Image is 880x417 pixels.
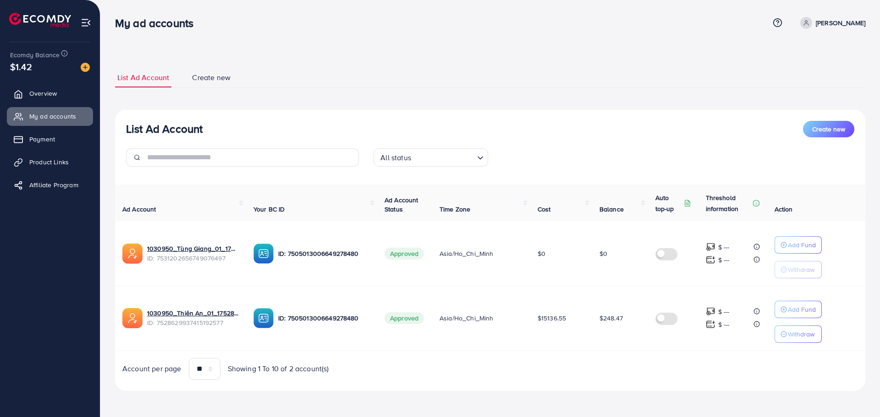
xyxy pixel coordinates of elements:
img: ic-ads-acc.e4c84228.svg [122,308,143,328]
div: <span class='underline'>1030950_Tùng Giang_01_1753494771254</span></br>7531202656749076497 [147,244,239,263]
span: Action [775,205,793,214]
input: Search for option [414,149,473,164]
span: Product Links [29,157,69,167]
span: Ad Account [122,205,156,214]
p: Add Fund [788,239,816,250]
p: $ --- [718,242,730,253]
p: Auto top-up [655,192,682,214]
p: $ --- [718,319,730,330]
span: All status [379,151,413,164]
img: menu [81,17,91,28]
span: Create new [812,125,845,134]
p: Withdraw [788,264,814,275]
a: Payment [7,130,93,148]
img: ic-ba-acc.ded83a64.svg [253,244,274,264]
img: top-up amount [706,242,715,252]
span: Asia/Ho_Chi_Minh [440,314,494,323]
span: $0 [599,249,607,258]
span: Account per page [122,363,181,374]
a: Affiliate Program [7,176,93,194]
button: Withdraw [775,261,822,278]
p: Add Fund [788,304,816,315]
span: ID: 7528629937415192577 [147,318,239,327]
span: My ad accounts [29,112,76,121]
p: ID: 7505013006649278480 [278,313,370,324]
span: ID: 7531202656749076497 [147,254,239,263]
div: <span class='underline'>1030950_Thiên An_01_1752895762323</span></br>7528629937415192577 [147,309,239,327]
button: Add Fund [775,236,822,254]
p: [PERSON_NAME] [816,17,865,28]
a: 1030950_Thiên An_01_1752895762323 [147,309,239,318]
span: Balance [599,205,624,214]
span: List Ad Account [117,72,169,83]
span: Asia/Ho_Chi_Minh [440,249,494,258]
span: Affiliate Program [29,180,78,190]
p: Withdraw [788,329,814,340]
a: Product Links [7,153,93,171]
button: Withdraw [775,325,822,343]
button: Add Fund [775,301,822,318]
span: Ecomdy Balance [10,50,60,60]
span: $1.42 [10,60,32,73]
a: 1030950_Tùng Giang_01_1753494771254 [147,244,239,253]
p: $ --- [718,306,730,317]
img: top-up amount [706,307,715,316]
div: Search for option [374,148,488,167]
span: Ad Account Status [385,195,418,214]
h3: My ad accounts [115,16,201,30]
img: top-up amount [706,255,715,265]
img: top-up amount [706,320,715,329]
span: $15136.55 [538,314,566,323]
span: Your BC ID [253,205,285,214]
img: ic-ads-acc.e4c84228.svg [122,244,143,264]
span: $248.47 [599,314,623,323]
iframe: Chat [841,376,873,410]
span: Payment [29,135,55,144]
a: Overview [7,84,93,103]
a: [PERSON_NAME] [797,17,865,29]
span: Cost [538,205,551,214]
a: My ad accounts [7,107,93,125]
span: Time Zone [440,205,470,214]
span: $0 [538,249,545,258]
span: Create new [192,72,231,83]
span: Approved [385,248,424,260]
span: Approved [385,312,424,324]
button: Create new [803,121,854,137]
span: Overview [29,89,57,98]
p: Threshold information [706,192,751,214]
h3: List Ad Account [126,122,203,135]
img: ic-ba-acc.ded83a64.svg [253,308,274,328]
span: Showing 1 To 10 of 2 account(s) [228,363,329,374]
img: logo [9,13,71,27]
p: ID: 7505013006649278480 [278,248,370,259]
p: $ --- [718,255,730,265]
img: image [81,63,90,72]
